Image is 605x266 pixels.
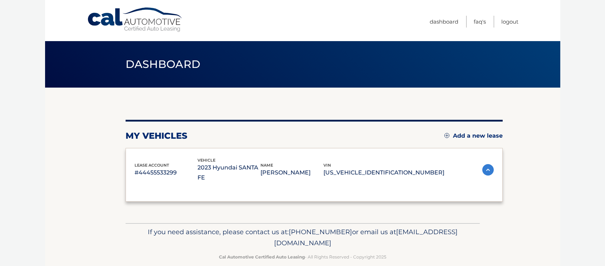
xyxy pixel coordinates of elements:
p: [US_VEHICLE_IDENTIFICATION_NUMBER] [323,168,444,178]
a: Add a new lease [444,132,503,139]
span: lease account [135,163,169,168]
strong: Cal Automotive Certified Auto Leasing [219,254,305,260]
span: Dashboard [126,58,201,71]
span: [PHONE_NUMBER] [289,228,352,236]
img: add.svg [444,133,449,138]
span: vehicle [197,158,215,163]
a: Logout [501,16,518,28]
a: Dashboard [430,16,458,28]
a: Cal Automotive [87,7,184,33]
p: If you need assistance, please contact us at: or email us at [130,226,475,249]
p: 2023 Hyundai SANTA FE [197,163,260,183]
span: vin [323,163,331,168]
p: - All Rights Reserved - Copyright 2025 [130,253,475,261]
a: FAQ's [474,16,486,28]
p: [PERSON_NAME] [260,168,323,178]
p: #44455533299 [135,168,197,178]
img: accordion-active.svg [482,164,494,176]
span: name [260,163,273,168]
h2: my vehicles [126,130,187,141]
